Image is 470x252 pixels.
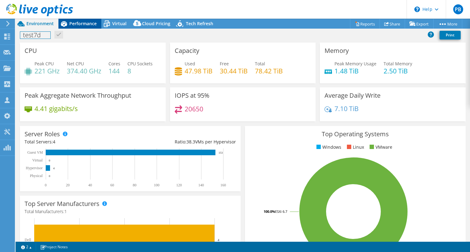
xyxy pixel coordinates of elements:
[453,4,463,14] span: PB
[255,61,265,67] span: Total
[25,47,37,54] h3: CPU
[130,138,236,145] div: Ratio: VMs per Hypervisor
[334,61,376,67] span: Peak Memory Usage
[66,183,70,187] text: 20
[49,175,50,178] text: 0
[25,92,131,99] h3: Peak Aggregate Network Throughput
[186,21,213,26] span: Tech Refresh
[53,139,55,145] span: 4
[264,209,275,214] tspan: 100.0%
[220,68,248,74] h4: 30.44 TiB
[32,158,43,162] text: Virtual
[384,68,412,74] h4: 2.50 TiB
[26,166,43,170] text: Hypervisor
[49,159,50,162] text: 0
[26,21,54,26] span: Environment
[20,32,50,39] h1: test7d
[175,92,210,99] h3: IOPS at 95%
[35,105,78,112] h4: 4.41 gigabits/s
[30,174,43,178] text: Physical
[112,21,127,26] span: Virtual
[334,105,359,112] h4: 7.10 TiB
[198,183,204,187] text: 140
[25,138,130,145] div: Total Servers:
[88,183,92,187] text: 40
[325,92,380,99] h3: Average Daily Write
[64,208,67,214] span: 1
[414,7,420,12] svg: \n
[185,105,203,112] h4: 20650
[220,61,229,67] span: Free
[187,139,195,145] span: 38.3
[25,200,99,207] h3: Top Server Manufacturers
[185,68,213,74] h4: 47.98 TiB
[176,183,182,187] text: 120
[250,131,461,138] h3: Top Operating Systems
[154,183,159,187] text: 100
[405,19,434,29] a: Export
[69,21,97,26] span: Performance
[334,68,376,74] h4: 1.48 TiB
[67,68,101,74] h4: 374.40 GHz
[27,150,43,155] text: Guest VM
[45,183,47,187] text: 0
[133,183,136,187] text: 80
[350,19,380,29] a: Reports
[380,19,405,29] a: Share
[218,238,219,242] text: 4
[108,68,120,74] h4: 144
[185,61,195,67] span: Used
[175,47,199,54] h3: Capacity
[440,31,461,40] a: Print
[325,47,349,54] h3: Memory
[127,68,153,74] h4: 8
[220,183,226,187] text: 160
[255,68,283,74] h4: 78.42 TiB
[384,61,412,67] span: Total Memory
[35,61,54,67] span: Peak CPU
[108,61,120,67] span: Cores
[275,209,287,214] tspan: ESXi 6.7
[219,151,223,154] text: 153
[67,61,84,67] span: Net CPU
[433,19,462,29] a: More
[35,68,60,74] h4: 221 GHz
[25,131,60,138] h3: Server Roles
[345,144,364,151] li: Linux
[368,144,392,151] li: VMware
[315,144,341,151] li: Windows
[17,243,36,251] a: 2
[53,167,55,170] text: 4
[110,183,114,187] text: 60
[36,243,72,251] a: Project Notes
[25,238,31,242] text: Dell
[127,61,153,67] span: CPU Sockets
[142,21,170,26] span: Cloud Pricing
[25,208,236,215] h4: Total Manufacturers:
